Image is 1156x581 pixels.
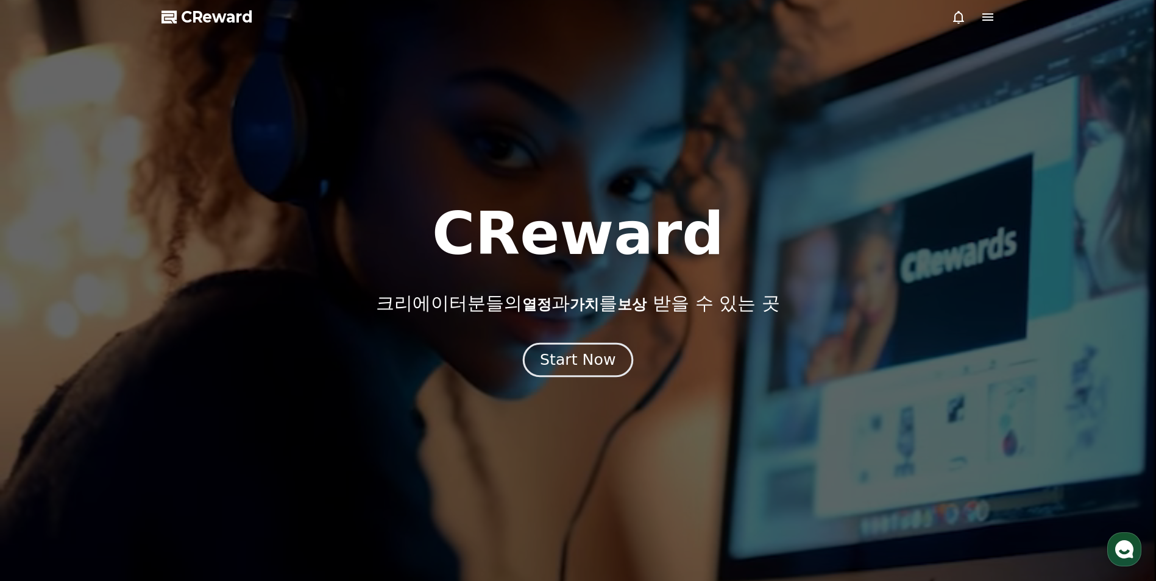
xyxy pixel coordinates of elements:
[157,386,234,417] a: 설정
[112,405,126,415] span: 대화
[161,7,253,27] a: CReward
[570,296,599,313] span: 가치
[38,404,46,414] span: 홈
[376,292,779,314] p: 크리에이터분들의 과 를 받을 수 있는 곳
[522,296,551,313] span: 열정
[617,296,647,313] span: 보상
[540,350,615,370] div: Start Now
[432,205,724,263] h1: CReward
[80,386,157,417] a: 대화
[525,356,631,367] a: Start Now
[188,404,203,414] span: 설정
[181,7,253,27] span: CReward
[4,386,80,417] a: 홈
[523,343,633,378] button: Start Now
